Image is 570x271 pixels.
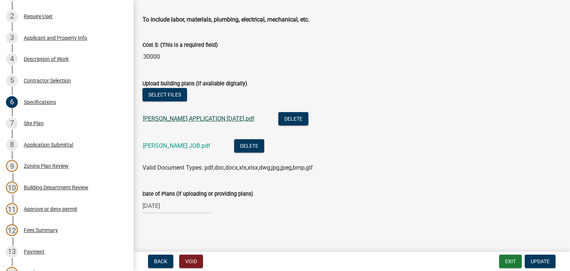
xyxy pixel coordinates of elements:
button: Select files [142,88,187,101]
a: [PERSON_NAME] APPLICATION [DATE].pdf [143,115,255,122]
div: 4 [6,53,18,65]
label: Upload building plans (if available digitally) [142,81,247,86]
div: Approve or deny permit [24,206,77,212]
div: 8 [6,139,18,151]
button: Exit [499,255,522,268]
div: Payment [24,249,45,254]
button: Update [525,255,556,268]
div: Fees Summary [24,228,58,233]
div: Building Department Review [24,185,88,190]
div: 13 [6,246,18,258]
button: Void [179,255,203,268]
label: Cost $: (This is a required field) [142,43,218,48]
div: 5 [6,75,18,86]
button: Delete [234,139,264,153]
div: Description of Work [24,56,69,62]
div: Site Plan [24,121,44,126]
div: 12 [6,224,18,236]
span: Back [154,258,167,264]
span: Valid Document Types: pdf,doc,docx,xls,xlsx,dwg,jpg,jpeg,bmp,gif [142,164,313,171]
label: Date of Plans (if uploading or providing plans) [142,192,253,197]
b: To include labor, materials, plumbing, electrical, mechanical, etc. [142,16,309,23]
input: mm/dd/yyyy [142,198,210,213]
div: Contractor Selection [24,78,71,83]
wm-modal-confirm: Delete Document [234,143,264,150]
div: 3 [6,32,18,44]
div: 2 [6,10,18,22]
span: Update [531,258,550,264]
div: 6 [6,96,18,108]
button: Delete [278,112,308,125]
div: Require User [24,14,53,19]
div: Application Submittal [24,142,73,147]
button: Back [148,255,173,268]
div: 11 [6,203,18,215]
div: 7 [6,117,18,129]
a: [PERSON_NAME] JOB.pdf [143,142,210,149]
div: 9 [6,160,18,172]
div: Specifications [24,99,56,105]
wm-modal-confirm: Delete Document [278,116,308,123]
div: 10 [6,182,18,193]
div: Applicant and Property Info [24,35,87,40]
div: Zoning Plan Review [24,163,69,169]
